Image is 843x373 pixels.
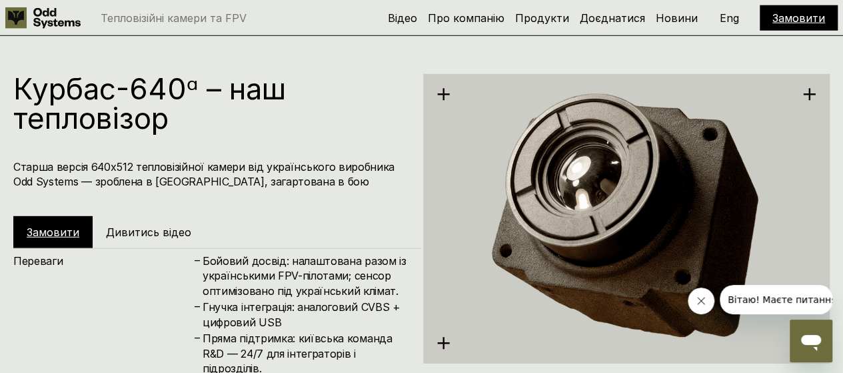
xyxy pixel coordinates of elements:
[195,253,200,268] h4: –
[13,254,193,268] h4: Переваги
[106,225,191,240] h5: Дивитись відео
[790,320,832,362] iframe: Кнопка запуска окна обмена сообщениями
[388,11,417,25] a: Відео
[101,13,247,23] p: Тепловізійні камери та FPV
[515,11,569,25] a: Продукти
[13,74,407,133] h1: Курбас-640ᵅ – наш тепловізор
[688,288,714,314] iframe: Закрыть сообщение
[203,254,407,298] h4: Бойовий досвід: налаштована разом із українськими FPV-пілотами; сенсор оптимізовано під українськ...
[8,9,122,20] span: Вітаю! Маєте питання?
[195,299,200,314] h4: –
[720,13,739,23] p: Eng
[13,159,407,190] h4: Старша версія 640х512 тепловізійної камери від українського виробника Odd Systems — зроблена в [G...
[580,11,645,25] a: Доєднатися
[720,285,832,314] iframe: Сообщение от компании
[195,330,200,345] h4: –
[27,226,79,239] a: Замовити
[203,300,407,330] h4: Гнучка інтеграція: аналоговий CVBS + цифровий USB
[772,11,825,25] a: Замовити
[428,11,504,25] a: Про компанію
[656,11,698,25] a: Новини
